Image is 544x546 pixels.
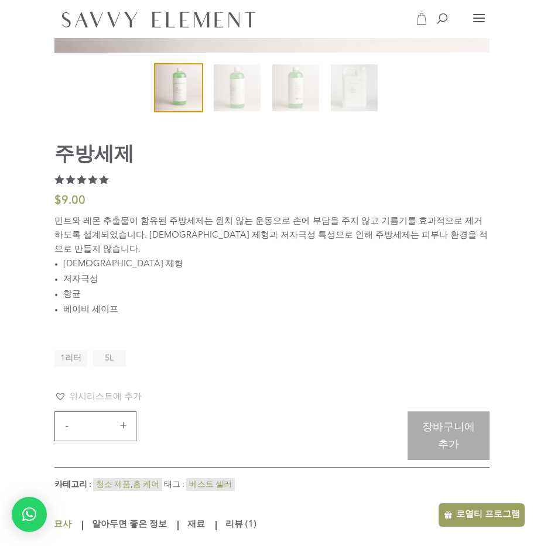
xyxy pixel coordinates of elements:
img: 주방세제 - 이미지 4 [331,64,378,111]
p: 로열티 프로그램 [456,508,520,522]
span: [DEMOGRAPHIC_DATA] 제형 [63,260,183,269]
button: + [115,418,132,432]
span: 1리터 [60,354,81,362]
span: 카테고리 : [54,480,91,489]
div: 정격 5.00 5 중 [54,174,110,184]
a: 묘사 [53,514,74,535]
img: 주방세제 브랜드명은 Savvy Element [155,64,202,111]
li: 항균 [63,287,490,303]
img: 주방세제 - 이미지 2 [214,64,261,111]
img: SavvyElement [57,6,261,32]
span: 5L [105,354,114,362]
a: 위시리스트에 추가 [54,390,142,403]
span: 베이비 세이프 [63,305,118,314]
a: 알아두면 좋은 정보 [89,514,170,535]
a: 재료 [184,514,208,535]
a: 베스트 셀러 [189,480,232,489]
span: 위시리스트에 추가 [69,393,142,401]
span: , [93,478,162,491]
img: 주방세제 - 이미지 3 [272,64,319,111]
span: 태그 : [164,480,184,489]
a: 청소 제품 [96,480,131,489]
a: 리뷰 (1) [223,514,259,535]
h1: 주방세제 [54,140,381,167]
button: 장바구니에 추가 [408,411,490,460]
input: 제품 수량 [77,412,112,441]
li: 1L [54,351,87,367]
p: 민트와 레몬 추출물이 함유된 주방세제는 원치 않는 운동으로 손에 부담을 주지 않고 기름기를 효과적으로 제거하도록 설계되었습니다. [DEMOGRAPHIC_DATA] 제형과 저자... [54,215,490,257]
bdi: 9.00 [54,195,85,207]
span: $ [54,195,61,207]
li: 저자극성 [63,272,490,287]
button: - [58,418,76,432]
a: 홈 케어 [133,480,159,489]
li: 5L [93,351,126,367]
